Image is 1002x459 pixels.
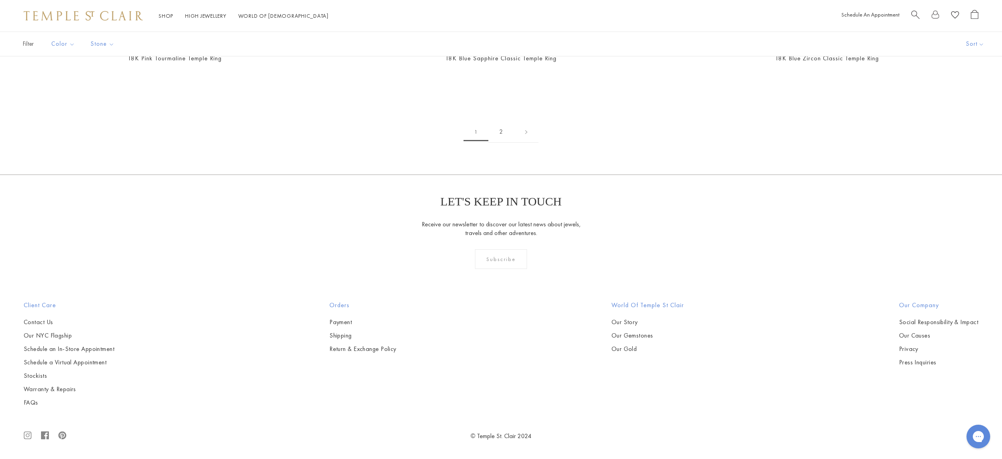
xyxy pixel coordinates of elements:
[611,345,684,353] a: Our Gold
[911,10,920,22] a: Search
[611,318,684,327] a: Our Story
[841,11,899,18] a: Schedule An Appointment
[775,54,879,62] a: 18K Blue Zircon Classic Temple Ring
[24,398,114,407] a: FAQs
[24,11,143,21] img: Temple St. Clair
[445,54,557,62] a: 18K Blue Sapphire Classic Temple Ring
[24,358,114,367] a: Schedule a Virtual Appointment
[611,300,684,310] h2: World of Temple St Clair
[440,195,561,208] p: LET'S KEEP IN TOUCH
[24,385,114,394] a: Warranty & Repairs
[159,11,329,21] nav: Main navigation
[185,12,226,19] a: High JewelleryHigh Jewellery
[488,121,514,143] a: 2
[421,220,581,237] p: Receive our newsletter to discover our latest news about jewels, travels and other adventures.
[899,358,978,367] a: Press Inquiries
[329,318,396,327] a: Payment
[24,345,114,353] a: Schedule an In-Store Appointment
[899,345,978,353] a: Privacy
[159,12,173,19] a: ShopShop
[471,432,531,440] a: © Temple St. Clair 2024
[238,12,329,19] a: World of [DEMOGRAPHIC_DATA]World of [DEMOGRAPHIC_DATA]
[963,422,994,451] iframe: Gorgias live chat messenger
[24,318,114,327] a: Contact Us
[24,331,114,340] a: Our NYC Flagship
[951,10,959,22] a: View Wishlist
[464,123,488,141] span: 1
[24,371,114,380] a: Stockists
[971,10,978,22] a: Open Shopping Bag
[948,32,1002,56] button: Show sort by
[514,121,538,143] a: Next page
[611,331,684,340] a: Our Gemstones
[899,331,978,340] a: Our Causes
[329,300,396,310] h2: Orders
[128,54,222,62] a: 18K Pink Tourmaline Temple Ring
[329,331,396,340] a: Shipping
[475,249,527,269] div: Subscribe
[899,300,978,310] h2: Our Company
[87,39,120,49] span: Stone
[24,300,114,310] h2: Client Care
[47,39,81,49] span: Color
[329,345,396,353] a: Return & Exchange Policy
[85,35,120,53] button: Stone
[899,318,978,327] a: Social Responsibility & Impact
[45,35,81,53] button: Color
